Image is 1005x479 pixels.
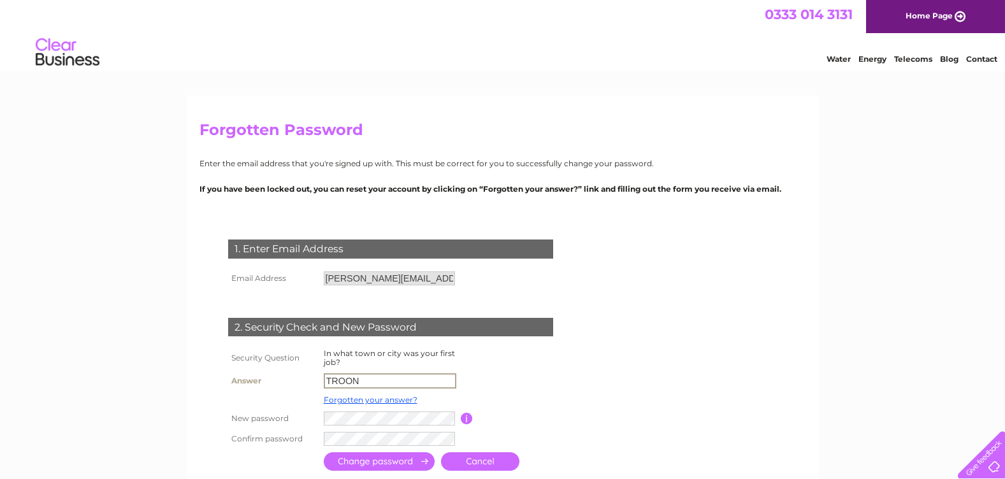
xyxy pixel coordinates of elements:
[827,54,851,64] a: Water
[35,33,100,72] img: logo.png
[324,395,417,404] a: Forgotten your answer?
[765,6,853,22] a: 0333 014 3131
[199,121,806,145] h2: Forgotten Password
[199,157,806,169] p: Enter the email address that you're signed up with. This must be correct for you to successfully ...
[228,318,553,337] div: 2. Security Check and New Password
[441,452,519,471] a: Cancel
[225,346,321,370] th: Security Question
[461,413,473,424] input: Information
[940,54,958,64] a: Blog
[858,54,886,64] a: Energy
[894,54,932,64] a: Telecoms
[225,370,321,392] th: Answer
[324,452,435,471] input: Submit
[202,7,804,62] div: Clear Business is a trading name of Verastar Limited (registered in [GEOGRAPHIC_DATA] No. 3667643...
[225,268,321,289] th: Email Address
[225,429,321,449] th: Confirm password
[966,54,997,64] a: Contact
[228,240,553,259] div: 1. Enter Email Address
[199,183,806,195] p: If you have been locked out, you can reset your account by clicking on “Forgotten your answer?” l...
[225,408,321,429] th: New password
[324,348,455,367] label: In what town or city was your first job?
